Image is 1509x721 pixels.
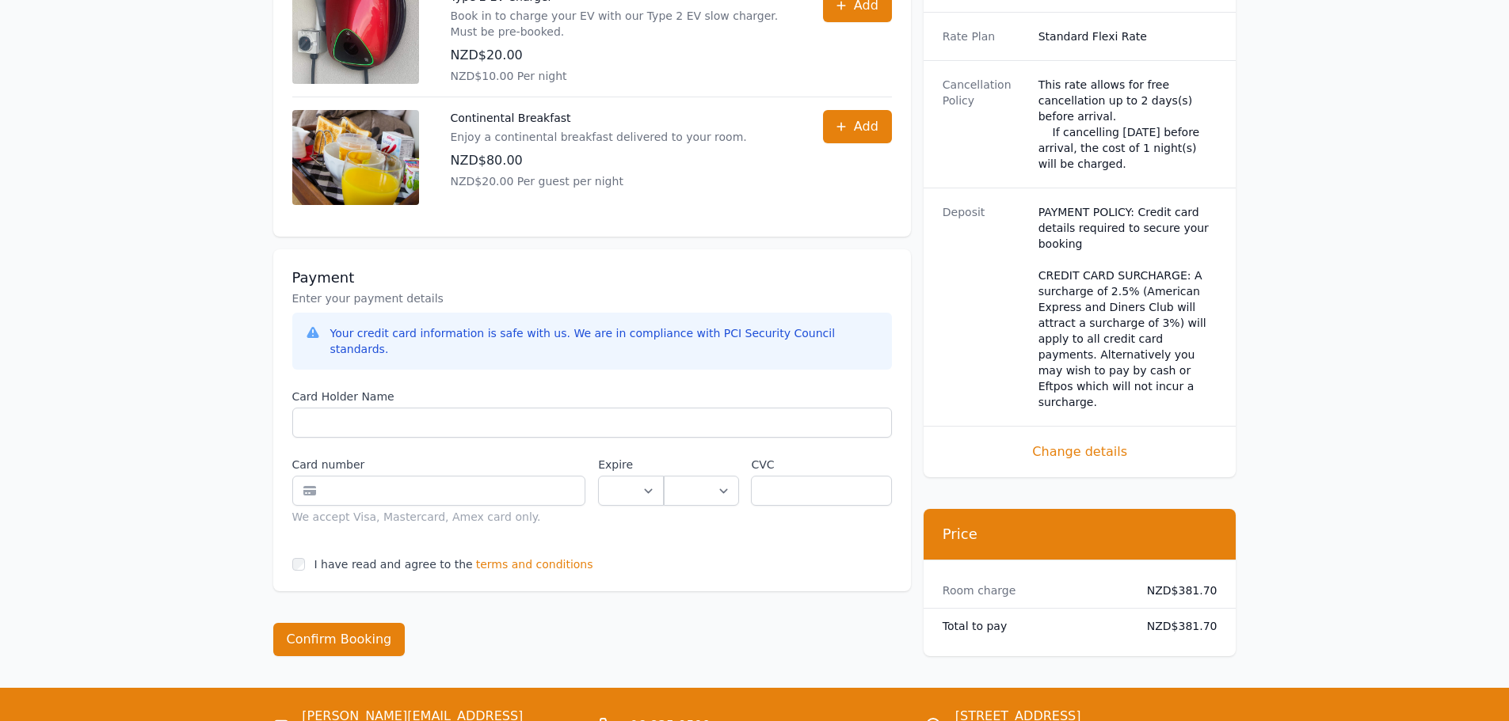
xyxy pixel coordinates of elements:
p: NZD$20.00 Per guest per night [451,173,747,189]
div: Your credit card information is safe with us. We are in compliance with PCI Security Council stan... [330,325,879,357]
div: This rate allows for free cancellation up to 2 days(s) before arrival. If cancelling [DATE] befor... [1038,77,1217,172]
button: Confirm Booking [273,623,406,656]
p: NZD$80.00 [451,151,747,170]
div: We accept Visa, Mastercard, Amex card only. [292,509,586,525]
label: . [664,457,738,472]
dt: Deposit [943,204,1026,410]
span: terms and conditions [476,556,593,572]
p: Continental Breakfast [451,110,747,126]
dt: Cancellation Policy [943,77,1026,172]
span: Change details [943,442,1217,461]
button: Add [823,110,892,143]
dd: PAYMENT POLICY: Credit card details required to secure your booking CREDIT CARD SURCHARGE: A surc... [1038,204,1217,410]
p: NZD$20.00 [451,46,791,65]
label: Card Holder Name [292,389,892,404]
label: Expire [598,457,664,472]
p: Book in to charge your EV with our Type 2 EV slow charger. Must be pre-booked. [451,8,791,40]
dd: NZD$381.70 [1134,618,1217,634]
p: NZD$10.00 Per night [451,68,791,84]
img: Continental Breakfast [292,110,419,205]
h3: Payment [292,268,892,287]
span: Add [854,117,878,136]
label: Card number [292,457,586,472]
dd: Standard Flexi Rate [1038,28,1217,44]
label: CVC [751,457,891,472]
dt: Rate Plan [943,28,1026,44]
h3: Price [943,525,1217,544]
p: Enter your payment details [292,290,892,306]
dt: Total to pay [943,618,1122,634]
label: I have read and agree to the [314,558,473,571]
p: Enjoy a continental breakfast delivered to your room. [451,129,747,145]
dd: NZD$381.70 [1134,582,1217,598]
dt: Room charge [943,582,1122,598]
